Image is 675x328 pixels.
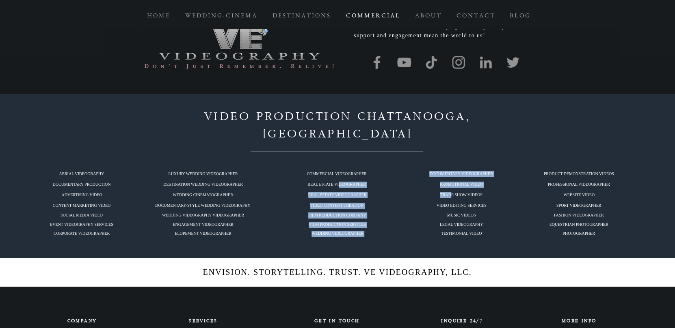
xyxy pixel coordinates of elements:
[547,182,610,187] span: PROFESSIONAL VIDEOGRAPHER
[308,213,366,217] span: FILM PRODUCTION COMPANY
[436,203,486,208] span: VIDEO EDITING SERVICES
[563,193,595,197] span: WEBSITE VIDEO
[440,182,483,187] span: PROMOTIONAL VIDEO
[181,8,260,23] p: W E D D I N G - C I N E M A
[61,213,103,217] span: SOCIAL MEDIA VIDEO
[268,8,334,23] p: D E S T I N A T I O N S
[556,203,601,208] span: SPORT VIDEOGRAPHER
[338,8,407,23] a: C O M M E R C I A L
[139,8,537,23] nav: Site
[314,318,360,324] span: GET IN TOUCH
[504,54,521,71] img: Grey Twitter Icon
[440,193,482,197] span: TRADE SHOW VIDEOS
[54,231,110,236] span: CORPORATE VIDEOGRAPHER
[169,172,238,176] span: LUXURY WEDDING VIDEOGRAPHER
[544,172,614,176] span: PRODUCT DEMONSTRATION VIDEOS
[310,203,363,208] span: VIDEO CONTENT CREATION
[203,268,472,277] span: ENVISION. STORYTELLING. TRUST. VE VIDEOGRAPHY, LLC.
[411,8,445,23] p: A B O U T
[368,54,521,71] ul: Social Bar
[554,213,604,217] span: FASHION VIDEOGRAPHER
[307,172,367,176] span: COMMERCIAL VIDEOGRAPHER
[477,54,494,71] img: LinkedIn
[189,318,217,324] span: SERVICES
[308,193,367,197] span: REAL ESTATE VIDEOGRAPHER
[354,7,536,39] span: Thank you for visiting our site! We'd love to stay connected and continue to share our passion wi...
[307,182,366,187] span: REAL ESTATE VIDEOGRAPHER
[502,8,537,23] a: B L O G
[441,231,482,236] span: TESTIMONIAL VIDEO
[582,293,675,328] iframe: Wix Chat
[177,8,264,23] a: W E D D I N G - C I N E M A
[309,222,366,227] span: FILM PRODUCTION SERVICES
[407,8,449,23] a: A B O U T
[138,23,338,72] img: Chattanoga Wedding Videographer
[312,231,363,236] span: WEDDING VIDEOGRAPHER
[163,182,243,187] span: DESTINATION WEDDING VIDEOGRAPHER
[50,222,113,227] span: EVENT VIDEOGRAPHY SERVICES
[506,8,534,23] p: B L O G
[61,193,102,197] span: ADVERTISING VIDEO
[562,231,595,236] span: PHOTOGRAPHER
[143,8,173,23] p: H O M E
[264,8,338,23] a: D E S T I N A T I O N S
[441,318,483,324] span: INQUIRE 24/7
[173,222,233,227] span: ENGAGEMENT VIDEOGRAPHER
[204,110,471,140] span: VIDEO PRODUCTION CHATTANOOGA, [GEOGRAPHIC_DATA]
[162,213,244,217] span: WEDDING VIDEOGRAPHY VIDEOGRAPHER
[155,203,250,208] span: DOCUMENTARY-STYLE WEDDING VIDEOGRAPHY
[447,213,476,217] span: MUSIC VIDEOS
[429,172,493,176] span: DOCUMENTARY VIDEOGRAPHER
[139,8,177,23] a: H O M E
[452,8,498,23] p: C O N T A C T
[67,318,97,324] span: COMPANY
[342,8,403,23] p: C O M M E R C I A L
[53,203,110,208] span: CONTENT MARKETING VIDEO
[450,54,467,71] img: Grey Instagram Icon
[59,172,104,176] span: AERIAL VIDEOGRAPHY
[173,193,233,197] span: WEDDING CINEMATOGRAPHER
[368,54,385,71] img: Grey Facebook Icon
[562,318,597,324] span: MORE INFO
[52,182,110,187] span: DOCUMENTARY PRODUCTION
[396,54,413,71] img: Grey YouTube Icon
[440,222,483,227] span: LEGAL VIDEOGRAPHY
[175,231,231,236] span: ELOPEMENT VIDEOGRAPHER
[549,222,608,227] span: EQUESTRIAN PHOTOGRAPHER
[449,8,502,23] a: C O N T A C T
[423,54,440,71] img: TikTok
